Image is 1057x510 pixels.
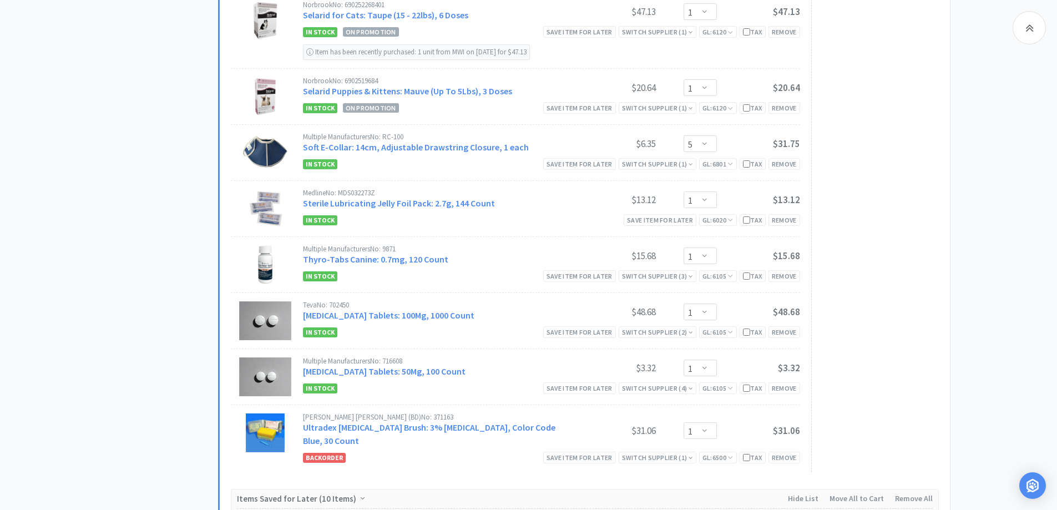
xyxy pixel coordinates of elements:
[743,103,762,113] div: Tax
[239,301,291,340] img: a01b14c5ecec4021b131bc2648c1957b_440837.png
[303,422,555,446] a: Ultradex [MEDICAL_DATA] Brush: 3% [MEDICAL_DATA], Color Code Blue, 30 Count
[743,383,762,393] div: Tax
[303,198,495,209] a: Sterile Lubricating Jelly Foil Pack: 2.7g, 144 Count
[743,27,762,37] div: Tax
[252,1,277,40] img: 892671672b2c4ac1b18b3d1763ef5e58_319277.png
[743,215,762,225] div: Tax
[702,104,734,112] span: GL: 6120
[303,310,474,321] a: [MEDICAL_DATA] Tablets: 100Mg, 1000 Count
[743,271,762,281] div: Tax
[622,452,693,463] div: Switch Supplier ( 1 )
[773,82,800,94] span: $20.64
[702,160,734,168] span: GL: 6801
[622,103,693,113] div: Switch Supplier ( 1 )
[702,216,734,224] span: GL: 6020
[768,452,800,463] div: Remove
[303,453,346,463] span: Backorder
[303,413,573,421] div: [PERSON_NAME] [PERSON_NAME] (BD) No: 371163
[303,215,337,225] span: In Stock
[622,327,693,337] div: Switch Supplier ( 2 )
[573,305,656,319] div: $48.68
[303,85,512,97] a: Selarid Puppies & Kittens: Mauve (Up To 5Lbs), 3 Doses
[773,194,800,206] span: $13.12
[768,382,800,394] div: Remove
[622,27,693,37] div: Switch Supplier ( 1 )
[239,357,291,396] img: c44b8aa76f8a4093b38e87687116aebc_439766.png
[573,424,656,437] div: $31.06
[303,189,573,196] div: Medline No: MDS032273Z
[303,133,573,140] div: Multiple Manufacturers No: RC-100
[303,327,337,337] span: In Stock
[702,272,734,280] span: GL: 6105
[573,137,656,150] div: $6.35
[247,189,283,228] img: 682458d69a9e4640b270a834015ee65f_142662.png
[768,26,800,38] div: Remove
[1019,472,1046,499] div: Open Intercom Messenger
[773,138,800,150] span: $31.75
[702,453,734,462] span: GL: 6500
[543,102,616,114] div: Save item for later
[543,26,616,38] div: Save item for later
[322,493,353,504] span: 10 Items
[303,254,448,265] a: Thyro-Tabs Canine: 0.7mg, 120 Count
[768,158,800,170] div: Remove
[573,249,656,262] div: $15.68
[303,142,529,153] a: Soft E-Collar: 14cm, Adjustable Drawstring Closure, 1 each
[239,133,291,172] img: 64ee5f0e4ba54bbc8e5cb2d0dc9ba6b5_6520.png
[702,328,734,336] span: GL: 6105
[743,159,762,169] div: Tax
[303,9,468,21] a: Selarid for Cats: Taupe (15 - 22lbs), 6 Doses
[895,493,933,503] span: Remove All
[778,362,800,374] span: $3.32
[303,383,337,393] span: In Stock
[768,270,800,282] div: Remove
[702,384,734,392] span: GL: 6105
[543,158,616,170] div: Save item for later
[303,366,466,377] a: [MEDICAL_DATA] Tablets: 50Mg, 100 Count
[743,327,762,337] div: Tax
[622,159,693,169] div: Switch Supplier ( 1 )
[254,77,277,116] img: 4cc2dc706d2641c6a5d87b3f8cfdd540_319237.png
[303,27,337,37] span: In Stock
[768,326,800,338] div: Remove
[768,214,800,226] div: Remove
[303,1,573,8] div: Norbrook No: 690252268401
[543,452,616,463] div: Save item for later
[543,270,616,282] div: Save item for later
[343,103,399,113] span: On Promotion
[257,245,274,284] img: 9ea05838bf7443b0b9342bb411b961df_7010.png
[303,159,337,169] span: In Stock
[743,452,762,463] div: Tax
[543,382,616,394] div: Save item for later
[622,271,693,281] div: Switch Supplier ( 3 )
[773,306,800,318] span: $48.68
[773,425,800,437] span: $31.06
[573,81,656,94] div: $20.64
[624,214,696,226] div: Save item for later
[303,77,573,84] div: Norbrook No: 6902519684
[773,6,800,18] span: $47.13
[773,250,800,262] span: $15.68
[788,493,818,503] span: Hide List
[303,357,573,365] div: Multiple Manufacturers No: 716608
[702,28,734,36] span: GL: 6120
[246,413,285,452] img: 465abaad1421406ba43168fad2a2c8de_10321.png
[237,493,359,504] span: Items Saved for Later ( )
[830,493,884,503] span: Move All to Cart
[303,301,573,309] div: Teva No: 702450
[303,44,530,60] div: Item has been recently purchased: 1 unit from MWI on [DATE] for $47.13
[303,245,573,253] div: Multiple Manufacturers No: 9871
[303,271,337,281] span: In Stock
[573,5,656,18] div: $47.13
[768,102,800,114] div: Remove
[303,103,337,113] span: In Stock
[543,326,616,338] div: Save item for later
[343,27,399,37] span: On Promotion
[622,383,693,393] div: Switch Supplier ( 4 )
[573,361,656,375] div: $3.32
[573,193,656,206] div: $13.12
